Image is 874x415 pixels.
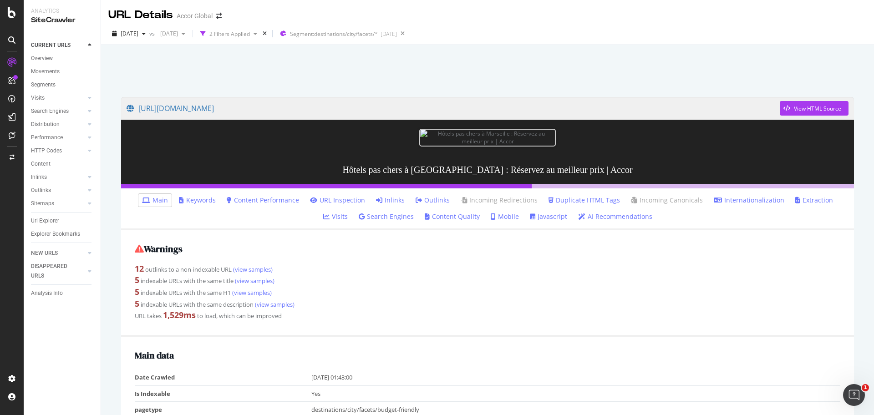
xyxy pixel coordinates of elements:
div: Analytics [31,7,93,15]
a: Overview [31,54,94,63]
a: Explorer Bookmarks [31,229,94,239]
a: Inlinks [376,196,405,205]
div: Distribution [31,120,60,129]
div: DISAPPEARED URLS [31,262,77,281]
div: SiteCrawler [31,15,93,25]
a: Outlinks [416,196,450,205]
div: Explorer Bookmarks [31,229,80,239]
div: indexable URLs with the same H1 [135,286,840,298]
h3: Hôtels pas chers à [GEOGRAPHIC_DATA] : Réservez au meilleur prix | Accor [121,156,854,184]
div: HTTP Codes [31,146,62,156]
a: Content Quality [425,212,480,221]
a: (view samples) [254,300,295,309]
div: indexable URLs with the same description [135,298,840,310]
h2: Warnings [135,244,840,254]
a: Movements [31,67,94,76]
div: Url Explorer [31,216,59,226]
div: Visits [31,93,45,103]
a: Duplicate HTML Tags [549,196,620,205]
div: Segments [31,80,56,90]
strong: 5 [135,286,139,297]
a: Content Performance [227,196,299,205]
a: Segments [31,80,94,90]
span: vs [149,30,157,37]
a: Content [31,159,94,169]
a: URL Inspection [310,196,365,205]
a: Visits [323,212,348,221]
strong: 5 [135,274,139,285]
a: Url Explorer [31,216,94,226]
div: Outlinks [31,186,51,195]
div: [DATE] [381,30,397,38]
a: Distribution [31,120,85,129]
td: Date Crawled [135,369,311,385]
button: 2 Filters Applied [197,26,261,41]
div: Search Engines [31,106,69,116]
div: Analysis Info [31,288,63,298]
a: DISAPPEARED URLS [31,262,85,281]
a: Mobile [491,212,519,221]
a: HTTP Codes [31,146,85,156]
a: [URL][DOMAIN_NAME] [127,97,780,120]
a: NEW URLS [31,248,85,258]
td: [DATE] 01:43:00 [311,369,841,385]
div: URL Details [108,7,173,23]
a: CURRENT URLS [31,40,85,50]
a: (view samples) [232,265,273,273]
div: 2 Filters Applied [209,30,250,38]
a: Performance [31,133,85,142]
div: URL takes to load, which can be improved [135,309,840,321]
a: Incoming Canonicals [631,196,703,205]
div: Overview [31,54,53,63]
strong: 5 [135,298,139,309]
button: [DATE] [157,26,189,41]
a: (view samples) [231,288,272,297]
div: Content [31,159,51,169]
a: Visits [31,93,85,103]
a: Main [142,196,168,205]
span: 2025 Jul. 9th [157,30,178,37]
a: Extraction [795,196,833,205]
h2: Main data [135,350,840,360]
div: Movements [31,67,60,76]
button: [DATE] [108,26,149,41]
div: times [261,29,269,38]
div: NEW URLS [31,248,58,258]
div: arrow-right-arrow-left [216,13,222,19]
div: Sitemaps [31,199,54,208]
div: Inlinks [31,172,47,182]
a: Keywords [179,196,216,205]
a: Sitemaps [31,199,85,208]
span: Segment: destinations/city/facets/* [290,30,378,38]
div: outlinks to a non-indexable URL [135,263,840,275]
img: Hôtels pas chers à Marseille : Réservez au meilleur prix | Accor [419,129,556,146]
div: indexable URLs with the same title [135,274,840,286]
div: CURRENT URLS [31,40,71,50]
td: Is Indexable [135,385,311,402]
a: Analysis Info [31,288,94,298]
div: Performance [31,133,63,142]
a: Outlinks [31,186,85,195]
a: (view samples) [234,277,274,285]
button: View HTML Source [780,101,849,116]
strong: 12 [135,263,144,274]
span: 2025 Aug. 20th [121,30,138,37]
a: Javascript [530,212,567,221]
td: Yes [311,385,841,402]
strong: 1,529 ms [163,309,196,320]
span: 1 [862,384,869,391]
div: Accor Global [177,11,213,20]
button: Segment:destinations/city/facets/*[DATE] [276,26,397,41]
a: Internationalization [714,196,784,205]
a: AI Recommendations [578,212,652,221]
a: Search Engines [359,212,414,221]
a: Search Engines [31,106,85,116]
a: Inlinks [31,172,85,182]
iframe: Intercom live chat [843,384,865,406]
div: View HTML Source [794,105,841,112]
a: Incoming Redirections [461,196,538,205]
